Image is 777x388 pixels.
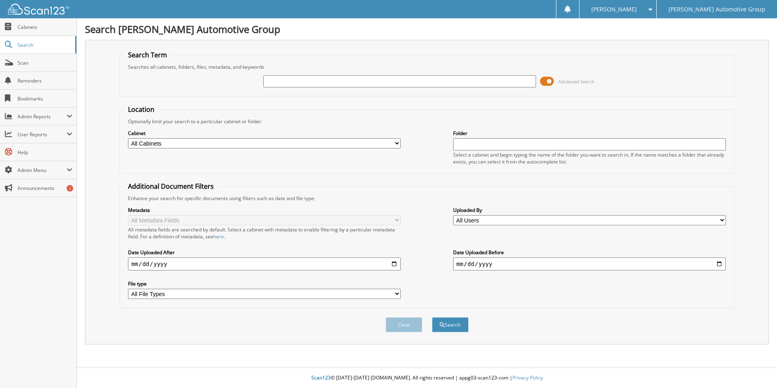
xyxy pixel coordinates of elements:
[17,41,71,48] span: Search
[591,7,637,12] span: [PERSON_NAME]
[124,182,218,191] legend: Additional Document Filters
[311,374,331,381] span: Scan123
[453,207,726,214] label: Uploaded By
[128,130,401,137] label: Cabinet
[432,317,469,332] button: Search
[453,257,726,270] input: end
[668,7,765,12] span: [PERSON_NAME] Automotive Group
[124,118,730,125] div: Optionally limit your search to a particular cabinet or folder
[77,368,777,388] div: © [DATE]-[DATE] [DOMAIN_NAME]. All rights reserved | appg03-scan123-com |
[8,4,69,15] img: scan123-logo-white.svg
[453,130,726,137] label: Folder
[17,131,67,138] span: User Reports
[213,233,224,240] a: here
[128,226,401,240] div: All metadata fields are searched by default. Select a cabinet with metadata to enable filtering b...
[85,22,769,36] h1: Search [PERSON_NAME] Automotive Group
[17,113,67,120] span: Admin Reports
[128,280,401,287] label: File type
[17,167,67,174] span: Admin Menu
[17,59,72,66] span: Scan
[512,374,543,381] a: Privacy Policy
[67,185,73,192] div: 2
[453,151,726,165] div: Select a cabinet and begin typing the name of the folder you want to search in. If the name match...
[128,257,401,270] input: start
[124,195,730,202] div: Enhance your search for specific documents using filters such as date and file type.
[128,207,401,214] label: Metadata
[128,249,401,256] label: Date Uploaded After
[17,24,72,31] span: Cabinets
[17,149,72,156] span: Help
[386,317,422,332] button: Clear
[17,185,72,192] span: Announcements
[17,95,72,102] span: Bookmarks
[558,78,595,85] span: Advanced Search
[124,63,730,70] div: Searches all cabinets, folders, files, metadata, and keywords
[453,249,726,256] label: Date Uploaded Before
[124,50,171,59] legend: Search Term
[124,105,158,114] legend: Location
[17,77,72,84] span: Reminders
